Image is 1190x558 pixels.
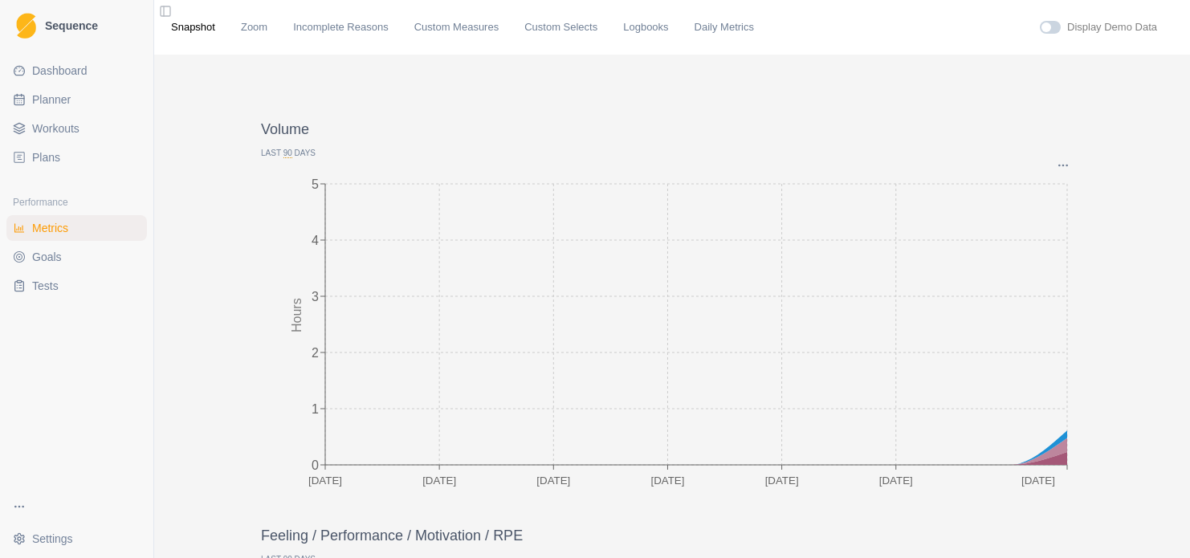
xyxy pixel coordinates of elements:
[32,120,79,136] span: Workouts
[422,475,456,487] text: [DATE]
[261,119,1083,141] p: Volume
[308,475,342,487] text: [DATE]
[1067,19,1157,35] label: Display Demo Data
[261,147,1083,159] p: Last Days
[312,458,319,471] tspan: 0
[293,19,389,35] a: Incomplete Reasons
[536,475,570,487] text: [DATE]
[6,58,147,83] a: Dashboard
[32,220,68,236] span: Metrics
[524,19,597,35] a: Custom Selects
[290,298,304,332] tspan: Hours
[765,475,799,487] text: [DATE]
[1021,475,1055,487] text: [DATE]
[32,249,62,265] span: Goals
[414,19,499,35] a: Custom Measures
[6,189,147,215] div: Performance
[6,215,147,241] a: Metrics
[283,149,292,158] span: 90
[16,13,36,39] img: Logo
[6,87,147,112] a: Planner
[171,19,215,35] a: Snapshot
[6,116,147,141] a: Workouts
[6,6,147,45] a: LogoSequence
[312,177,319,190] tspan: 5
[312,345,319,359] tspan: 2
[650,475,684,487] text: [DATE]
[1056,159,1070,172] button: Options
[623,19,668,35] a: Logbooks
[32,278,59,294] span: Tests
[241,19,267,35] a: Zoom
[312,401,319,415] tspan: 1
[6,145,147,170] a: Plans
[32,149,60,165] span: Plans
[6,273,147,299] a: Tests
[695,19,754,35] a: Daily Metrics
[312,289,319,303] tspan: 3
[6,526,147,552] button: Settings
[32,92,71,108] span: Planner
[261,525,1083,547] p: Feeling / Performance / Motivation / RPE
[312,233,319,246] tspan: 4
[6,244,147,270] a: Goals
[879,475,913,487] text: [DATE]
[45,20,98,31] span: Sequence
[32,63,88,79] span: Dashboard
